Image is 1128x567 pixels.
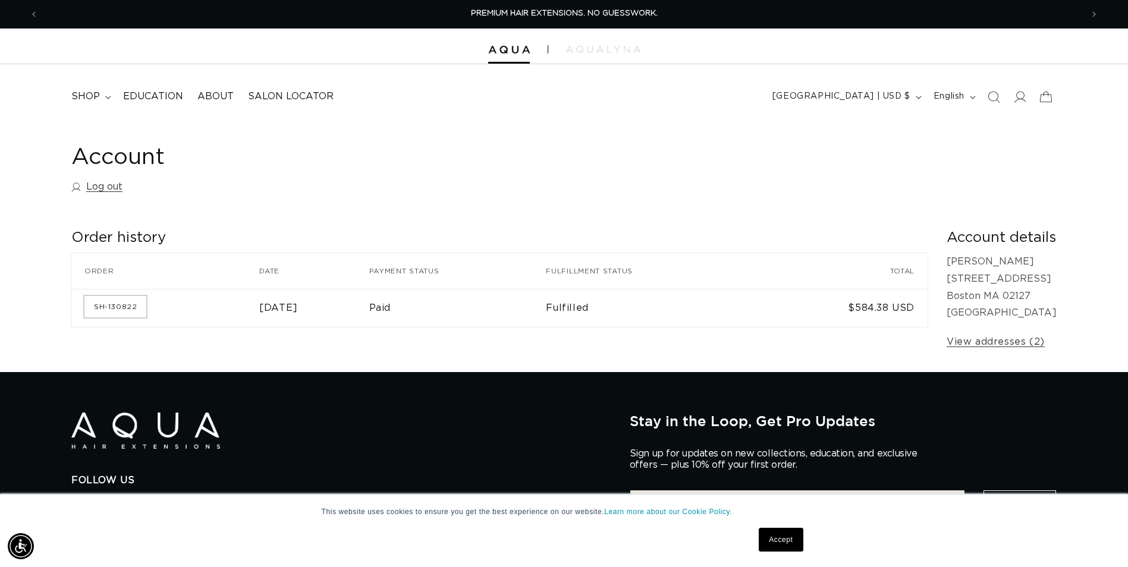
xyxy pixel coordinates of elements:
td: Fulfilled [546,289,758,327]
p: This website uses cookies to ensure you get the best experience on our website. [322,506,807,517]
div: Accessibility Menu [8,533,34,559]
button: Previous announcement [21,3,47,26]
summary: shop [64,83,116,110]
span: [GEOGRAPHIC_DATA] | USD $ [772,90,910,103]
img: Aqua Hair Extensions [71,412,220,449]
td: $584.38 USD [758,289,928,327]
a: Order number SH-130822 [84,296,146,317]
p: Sign up for updates on new collections, education, and exclusive offers — plus 10% off your first... [630,448,927,471]
a: View addresses (2) [947,333,1045,351]
img: Aqua Hair Extensions [488,46,530,54]
span: About [197,90,234,103]
h2: Order history [71,229,928,247]
button: English [926,86,981,108]
a: Education [116,83,190,110]
th: Payment status [369,253,546,289]
img: aqualyna.com [566,46,640,53]
summary: Search [981,84,1007,110]
h2: Stay in the Loop, Get Pro Updates [630,412,1057,429]
a: Salon Locator [241,83,341,110]
span: Salon Locator [248,90,334,103]
th: Fulfillment status [546,253,758,289]
time: [DATE] [259,303,298,313]
th: Date [259,253,369,289]
span: PREMIUM HAIR EXTENSIONS. NO GUESSWORK. [471,10,658,17]
td: Paid [369,289,546,327]
span: Education [123,90,183,103]
input: ENTER YOUR EMAIL [630,490,964,520]
h2: Follow Us [71,474,612,487]
th: Order [71,253,259,289]
button: Next announcement [1081,3,1107,26]
span: English [934,90,964,103]
th: Total [758,253,928,289]
a: About [190,83,241,110]
span: shop [71,90,100,103]
button: Sign Up [984,490,1056,520]
a: Learn more about our Cookie Policy. [604,508,732,516]
a: Log out [71,178,122,196]
h1: Account [71,143,1057,172]
h2: Account details [947,229,1057,247]
button: [GEOGRAPHIC_DATA] | USD $ [765,86,926,108]
p: [PERSON_NAME] [STREET_ADDRESS] Boston MA 02127 [GEOGRAPHIC_DATA] [947,253,1057,322]
a: Accept [759,528,803,552]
